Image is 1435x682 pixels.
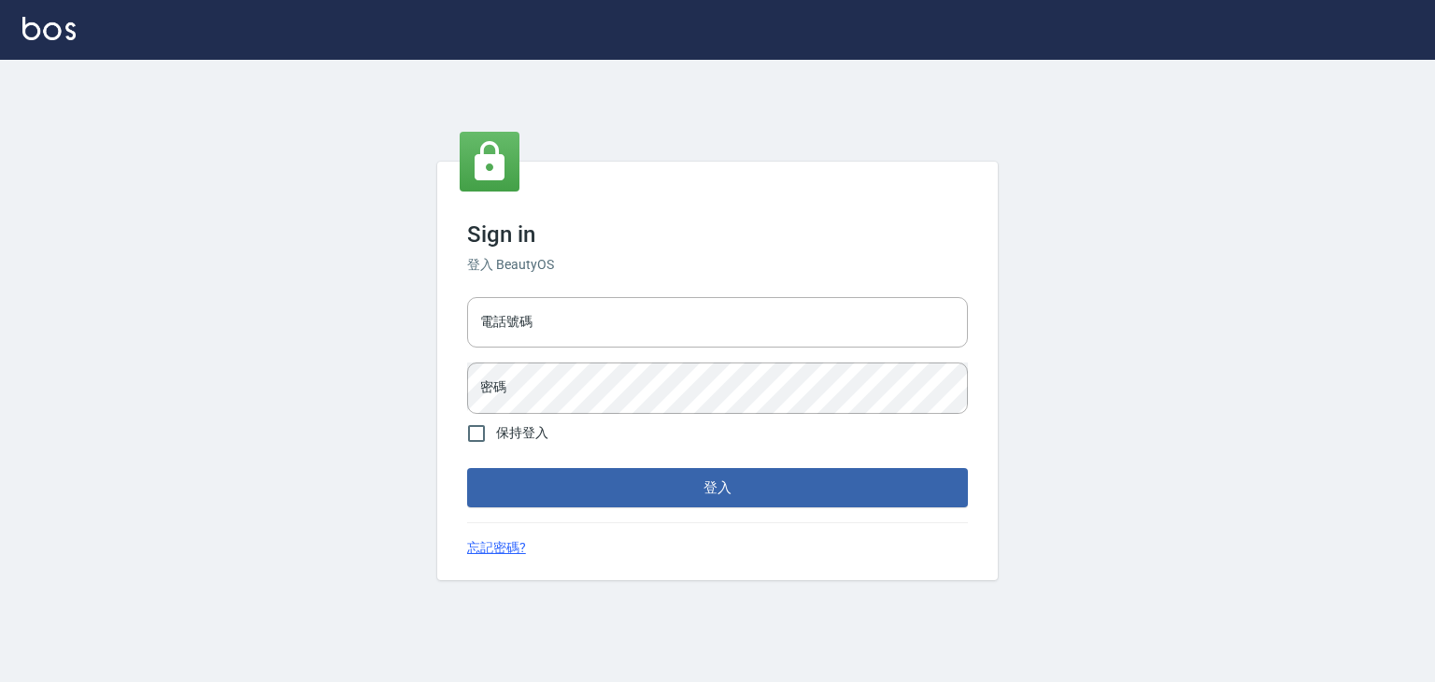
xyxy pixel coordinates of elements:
img: Logo [22,17,76,40]
h6: 登入 BeautyOS [467,255,968,275]
h3: Sign in [467,221,968,248]
span: 保持登入 [496,423,548,443]
a: 忘記密碼? [467,538,526,558]
button: 登入 [467,468,968,507]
